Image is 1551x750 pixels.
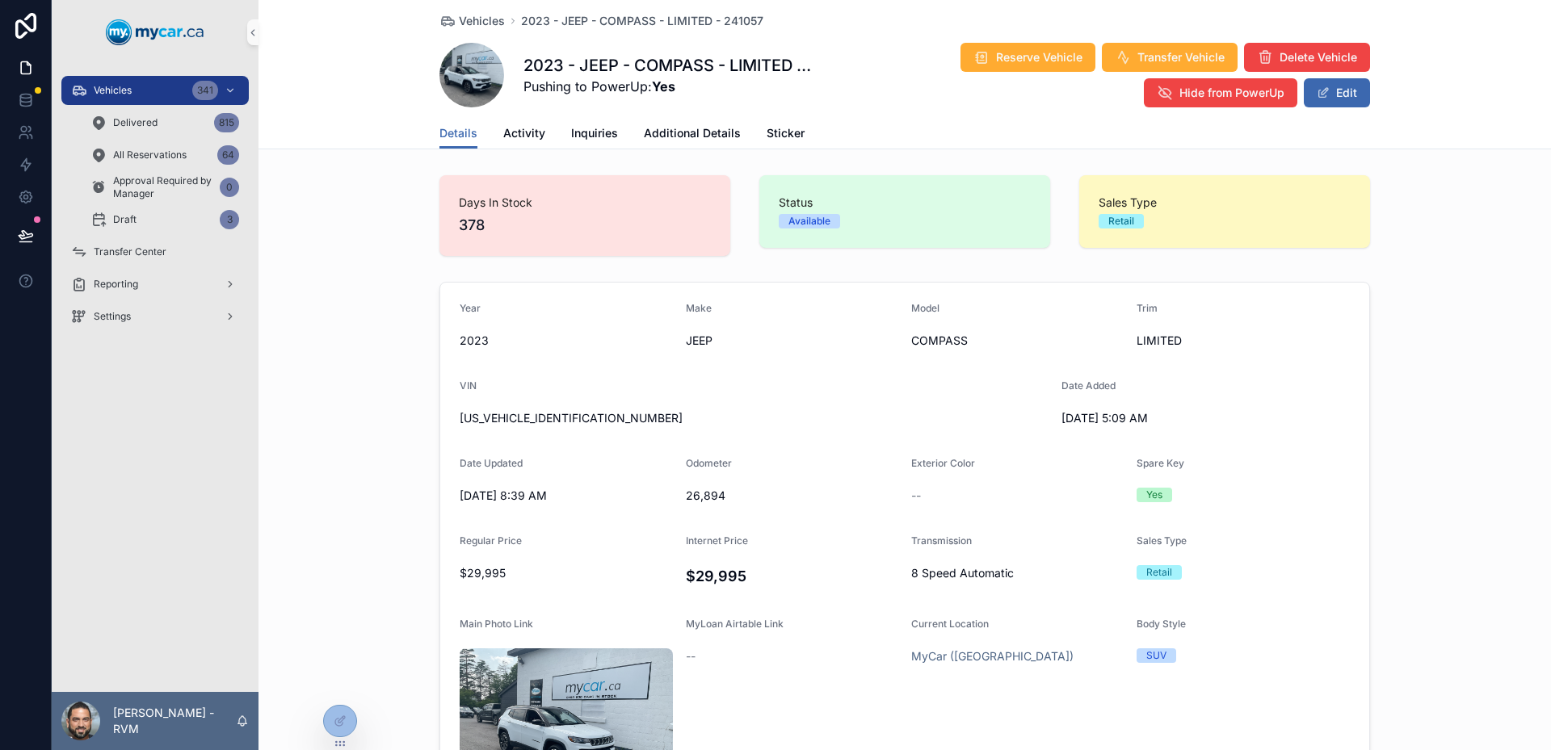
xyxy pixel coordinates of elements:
span: Spare Key [1137,457,1184,469]
span: Make [686,302,712,314]
span: 378 [459,214,711,237]
a: 2023 - JEEP - COMPASS - LIMITED - 241057 [521,13,763,29]
span: Main Photo Link [460,618,533,630]
button: Edit [1304,78,1370,107]
span: All Reservations [113,149,187,161]
div: Available [788,214,830,228]
span: -- [686,648,696,664]
span: Draft [113,213,137,226]
a: Reporting [61,270,249,299]
span: Pushing to PowerUp: [523,77,812,96]
div: SUV [1146,648,1166,663]
div: Retail [1108,214,1134,228]
span: -- [911,488,921,504]
div: scrollable content [52,65,258,352]
span: 26,894 [686,488,899,504]
span: Hide from PowerUp [1179,85,1284,101]
span: Body Style [1137,618,1186,630]
span: COMPASS [911,333,1124,349]
span: Additional Details [644,125,741,141]
span: Status [779,195,1031,211]
a: Inquiries [571,119,618,151]
a: Approval Required by Manager0 [81,173,249,202]
span: $29,995 [460,565,673,581]
span: Date Added [1061,379,1116,392]
a: Settings [61,302,249,331]
span: JEEP [686,333,899,349]
div: 3 [220,210,239,229]
span: Odometer [686,457,732,469]
span: Transfer Vehicle [1137,49,1225,65]
span: [DATE] 8:39 AM [460,488,673,504]
span: Inquiries [571,125,618,141]
a: MyCar ([GEOGRAPHIC_DATA]) [911,648,1074,664]
a: Sticker [767,119,805,151]
div: 815 [214,113,239,132]
span: Sales Type [1099,195,1351,211]
span: Approval Required by Manager [113,174,213,200]
div: 341 [192,81,218,100]
div: Retail [1146,565,1172,580]
span: Year [460,302,481,314]
div: Yes [1146,488,1162,502]
span: Sales Type [1137,534,1187,547]
p: [PERSON_NAME] - RVM [113,705,236,737]
a: Vehicles341 [61,76,249,105]
strong: Yes [652,78,675,94]
span: [DATE] 5:09 AM [1061,410,1275,426]
a: Vehicles [439,13,505,29]
span: Date Updated [460,457,523,469]
span: [US_VEHICLE_IDENTIFICATION_NUMBER] [460,410,1049,426]
span: LIMITED [1137,333,1350,349]
button: Delete Vehicle [1244,43,1370,72]
span: MyLoan Airtable Link [686,618,784,630]
span: Trim [1137,302,1158,314]
span: Activity [503,125,545,141]
h1: 2023 - JEEP - COMPASS - LIMITED - 241057 [523,54,812,77]
span: Internet Price [686,534,748,547]
span: Transmission [911,534,972,547]
span: Delivered [113,116,158,129]
span: Details [439,125,477,141]
span: Vehicles [94,84,132,97]
h4: $29,995 [686,565,899,587]
span: Vehicles [459,13,505,29]
a: Details [439,119,477,149]
span: Delete Vehicle [1280,49,1357,65]
span: Reserve Vehicle [996,49,1082,65]
span: Current Location [911,618,989,630]
span: Days In Stock [459,195,711,211]
span: Regular Price [460,534,522,547]
button: Hide from PowerUp [1144,78,1297,107]
a: Transfer Center [61,237,249,266]
span: Exterior Color [911,457,975,469]
span: Transfer Center [94,245,166,258]
span: VIN [460,379,477,392]
span: Reporting [94,278,138,291]
span: Settings [94,310,131,323]
span: Sticker [767,125,805,141]
span: 2023 [460,333,673,349]
button: Transfer Vehicle [1102,43,1238,72]
a: Delivered815 [81,108,249,137]
img: App logo [106,19,204,45]
button: Reserve Vehicle [960,43,1095,72]
a: All Reservations64 [81,140,249,170]
a: Additional Details [644,119,741,151]
a: Draft3 [81,205,249,234]
div: 64 [217,145,239,165]
span: 8 Speed Automatic [911,565,1124,581]
div: 0 [220,178,239,197]
span: Model [911,302,939,314]
a: Activity [503,119,545,151]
